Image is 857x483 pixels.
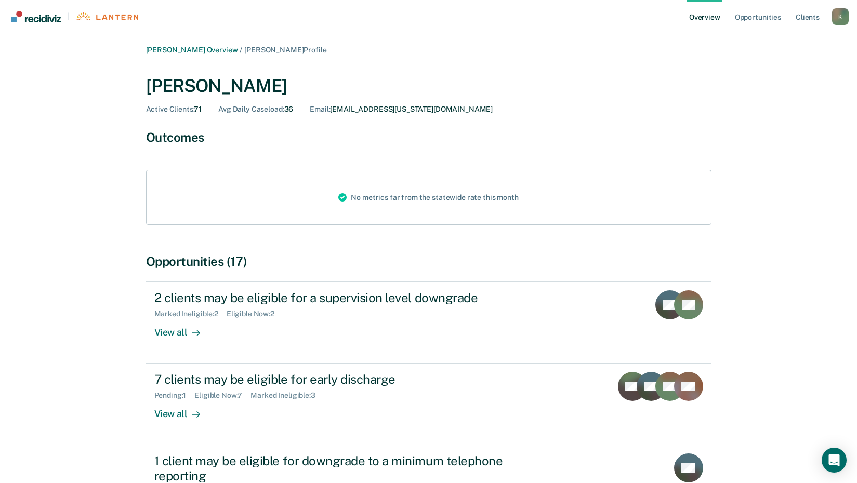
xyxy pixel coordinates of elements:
[238,46,244,54] span: /
[330,170,526,224] div: No metrics far from the statewide rate this month
[146,254,711,269] div: Opportunities (17)
[250,391,323,400] div: Marked Ineligible : 3
[146,46,238,54] a: [PERSON_NAME] Overview
[154,318,213,339] div: View all
[146,105,202,114] div: 71
[154,391,195,400] div: Pending : 1
[154,400,213,420] div: View all
[822,448,847,473] div: Open Intercom Messenger
[218,105,293,114] div: 36
[244,46,326,54] span: [PERSON_NAME] Profile
[146,281,711,364] a: 2 clients may be eligible for a supervision level downgradeMarked Ineligible:2Eligible Now:2View all
[194,391,250,400] div: Eligible Now : 7
[154,372,519,387] div: 7 clients may be eligible for early discharge
[61,12,75,21] span: |
[832,8,849,25] div: K
[11,11,61,22] img: Recidiviz
[227,310,283,318] div: Eligible Now : 2
[146,130,711,145] div: Outcomes
[146,75,711,97] div: [PERSON_NAME]
[75,12,138,20] img: Lantern
[832,8,849,25] button: Profile dropdown button
[310,105,493,114] div: [EMAIL_ADDRESS][US_STATE][DOMAIN_NAME]
[218,105,284,113] span: Avg Daily Caseload :
[146,105,194,113] span: Active Clients :
[146,364,711,445] a: 7 clients may be eligible for early dischargePending:1Eligible Now:7Marked Ineligible:3View all
[154,290,519,305] div: 2 clients may be eligible for a supervision level downgrade
[154,310,227,318] div: Marked Ineligible : 2
[310,105,330,113] span: Email :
